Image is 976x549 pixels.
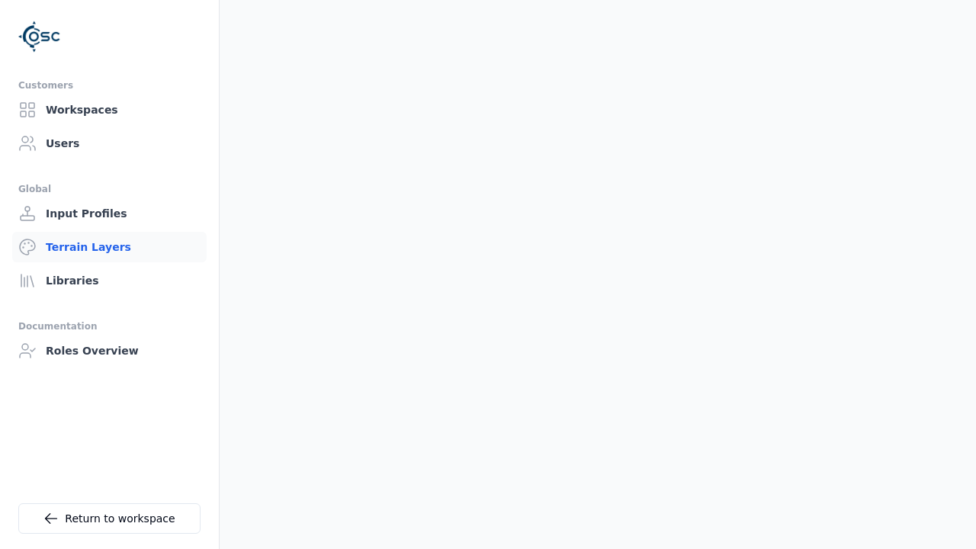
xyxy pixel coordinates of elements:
a: Libraries [12,265,207,296]
div: Global [18,180,201,198]
a: Roles Overview [12,335,207,366]
a: Users [12,128,207,159]
a: Workspaces [12,95,207,125]
div: Customers [18,76,201,95]
a: Input Profiles [12,198,207,229]
a: Return to workspace [18,503,201,534]
a: Terrain Layers [12,232,207,262]
div: Documentation [18,317,201,335]
img: Logo [18,15,61,58]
